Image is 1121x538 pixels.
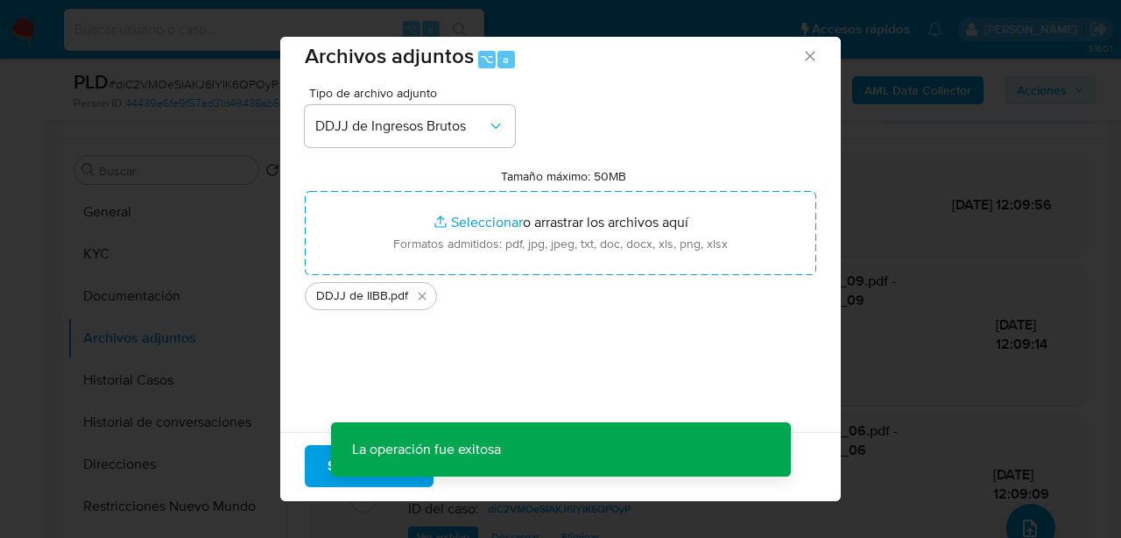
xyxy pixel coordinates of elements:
span: ⌥ [480,51,493,67]
button: Eliminar DDJJ de IIBB.pdf [412,286,433,307]
ul: Archivos seleccionados [305,275,816,310]
button: DDJJ de Ingresos Brutos [305,105,515,147]
button: Subir archivo [305,445,434,487]
span: Archivos adjuntos [305,40,474,71]
span: Subir archivo [328,447,411,485]
label: Tamaño máximo: 50MB [501,168,626,184]
span: Tipo de archivo adjunto [309,87,519,99]
span: DDJJ de IIBB [316,287,388,305]
span: .pdf [388,287,408,305]
p: La operación fue exitosa [331,422,522,477]
span: Cancelar [463,447,520,485]
span: a [503,51,509,67]
span: DDJJ de Ingresos Brutos [315,117,487,135]
button: Cerrar [801,47,817,63]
